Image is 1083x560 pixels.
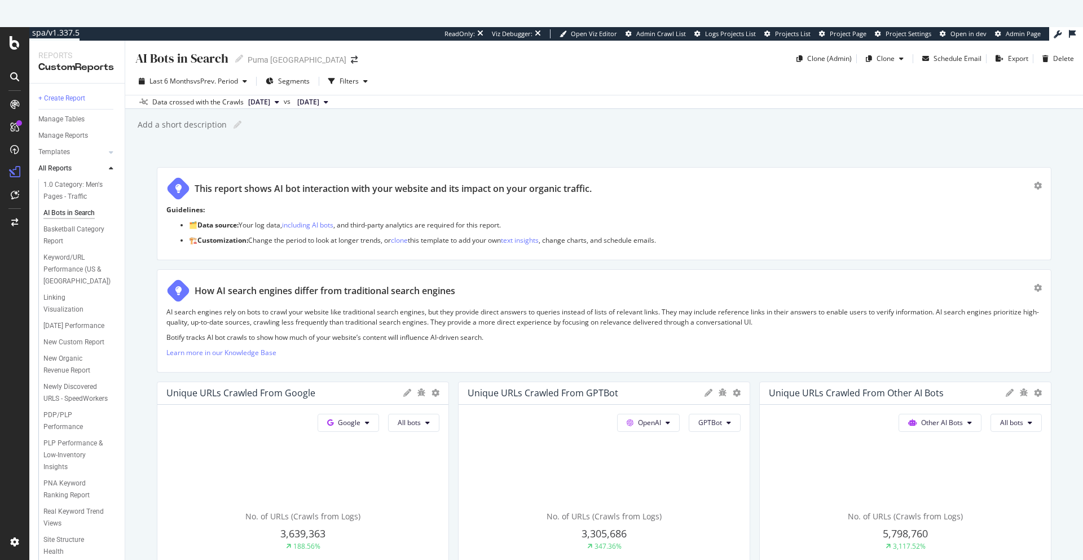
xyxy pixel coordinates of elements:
[43,478,109,501] div: PNA Keyword Ranking Report
[1034,182,1042,190] div: gear
[501,235,539,245] a: text insights
[626,29,686,38] a: Admin Crawl List
[43,336,117,348] a: New Custom Report
[43,224,108,247] div: Basketball Category Report
[861,50,908,68] button: Clone
[282,220,333,230] a: including AI bots
[351,56,358,64] div: arrow-right-arrow-left
[1034,284,1042,292] div: gear
[38,93,85,104] div: + Create Report
[769,387,944,399] div: Unique URLs Crawled from Other AI Bots
[398,418,421,427] span: All bots
[166,307,1042,326] p: AI search engines rely on bots to crawl your website like traditional search engines, but they pr...
[921,418,963,427] span: Other AI Bots
[940,29,987,38] a: Open in dev
[991,50,1028,68] button: Export
[29,27,80,41] a: spa/v1.337.5
[38,113,117,125] a: Manage Tables
[560,29,617,38] a: Open Viz Editor
[318,414,379,432] button: Google
[718,388,727,396] div: bug
[571,29,617,38] span: Open Viz Editor
[134,72,252,90] button: Last 6 MonthsvsPrev. Period
[166,348,276,357] a: Learn more in our Knowledge Base
[197,220,239,230] strong: Data source:
[698,418,722,427] span: GPTBot
[43,292,105,316] div: Linking Visualization
[38,146,105,158] a: Templates
[189,235,1042,245] p: 🏗️ Change the period to look at longer trends, or this template to add your own , change charts, ...
[43,438,117,473] a: PLP Performance & Low-Inventory Insights
[1019,388,1028,396] div: bug
[157,269,1051,373] div: How AI search engines differ from traditional search enginesAI search engines rely on bots to cra...
[617,414,680,432] button: OpenAI
[293,541,320,551] div: 188.56%
[152,97,244,107] div: Data crossed with the Crawls
[340,76,359,86] div: Filters
[197,235,248,245] strong: Customization:
[38,163,105,174] a: All Reports
[43,409,117,433] a: PDP/PLP Performance
[157,167,1051,260] div: This report shows AI bot interaction with your website and its impact on your organic traffic.Gui...
[875,29,931,38] a: Project Settings
[995,29,1041,38] a: Admin Page
[195,182,592,195] div: This report shows AI bot interaction with your website and its impact on your organic traffic.
[137,119,227,130] div: Add a short description
[234,121,241,129] i: Edit report name
[43,353,108,377] div: New Organic Revenue Report
[278,76,310,86] span: Segments
[595,541,622,551] div: 347.36%
[244,95,284,109] button: [DATE]
[950,29,987,38] span: Open in dev
[43,336,104,348] div: New Custom Report
[38,113,85,125] div: Manage Tables
[284,97,293,107] span: vs
[280,527,325,540] span: 3,639,363
[193,76,238,86] span: vs Prev. Period
[705,29,756,38] span: Logs Projects List
[38,130,88,142] div: Manage Reports
[444,29,475,38] div: ReadOnly:
[29,27,80,38] div: spa/v1.337.5
[694,29,756,38] a: Logs Projects List
[1008,54,1028,63] div: Export
[689,414,741,432] button: GPTBot
[899,414,981,432] button: Other AI Bots
[43,179,109,203] div: 1.0 Category: Men's Pages - Traffic
[1045,522,1072,549] iframe: Intercom live chat
[547,511,662,522] span: No. of URLs (Crawls from Logs)
[1038,50,1074,68] button: Delete
[877,54,895,63] div: Clone
[1053,54,1074,63] div: Delete
[43,506,117,530] a: Real Keyword Trend Views
[166,333,1042,342] p: Botify tracks AI bot crawls to show how much of your website’s content will influence AI-driven s...
[43,478,117,501] a: PNA Keyword Ranking Report
[819,29,866,38] a: Project Page
[43,207,95,219] div: AI Bots in Search
[43,506,108,530] div: Real Keyword Trend Views
[297,97,319,107] span: 2025 Feb. 2nd
[38,93,117,104] a: + Create Report
[43,320,104,332] div: Mother's Day Performance
[775,29,811,38] span: Projects List
[43,381,111,405] div: Newly Discovered URLS - SpeedWorkers
[245,511,360,522] span: No. of URLs (Crawls from Logs)
[43,381,117,405] a: Newly Discovered URLS - SpeedWorkers
[388,414,439,432] button: All bots
[883,527,928,540] span: 5,798,760
[43,179,117,203] a: 1.0 Category: Men's Pages - Traffic
[43,207,117,219] a: AI Bots in Search
[807,54,852,63] div: Clone (Admin)
[492,29,532,38] div: Viz Debugger:
[43,409,107,433] div: PDP/PLP Performance
[468,387,618,399] div: Unique URLs Crawled from GPTBot
[43,292,117,316] a: Linking Visualization
[261,72,314,90] button: Segments
[134,50,228,67] div: AI Bots in Search
[324,72,372,90] button: Filters
[149,76,193,86] span: Last 6 Months
[38,130,117,142] a: Manage Reports
[934,54,981,63] div: Schedule Email
[636,29,686,38] span: Admin Crawl List
[43,252,112,287] div: Keyword/URL Performance (US & CA)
